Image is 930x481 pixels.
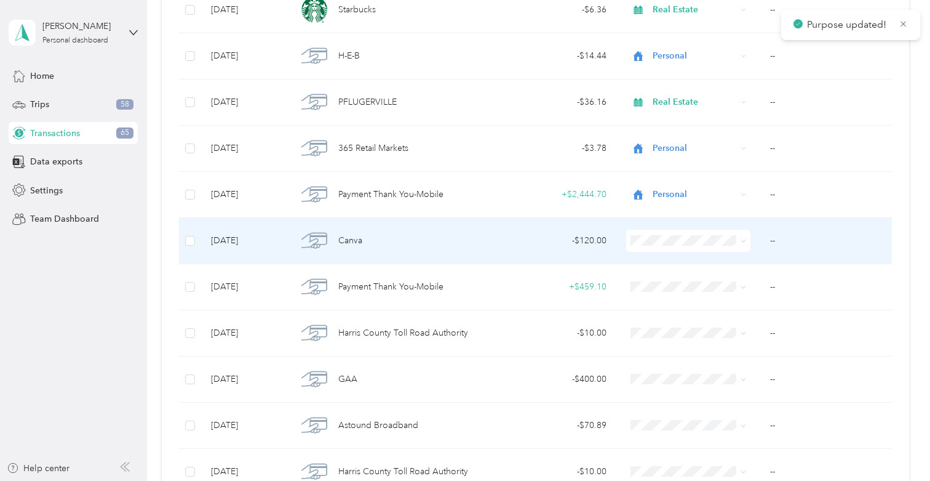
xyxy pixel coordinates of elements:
span: Data exports [30,155,82,168]
td: -- [760,357,897,403]
td: [DATE] [201,79,287,126]
td: [DATE] [201,172,287,218]
div: - $3.78 [503,142,607,155]
span: GAA [338,373,357,386]
img: Harris County Toll Road Authority [301,320,327,346]
div: - $120.00 [503,234,607,248]
td: -- [760,310,897,357]
span: Real Estate [653,95,737,109]
span: Payment Thank You-Mobile [338,280,443,294]
td: [DATE] [201,218,287,264]
td: [DATE] [201,310,287,357]
span: Starbucks [338,3,376,17]
span: 58 [116,99,133,110]
img: Payment Thank You-Mobile [301,182,327,208]
td: -- [760,33,897,79]
td: [DATE] [201,126,287,172]
td: -- [760,264,897,310]
span: Harris County Toll Road Authority [338,465,468,479]
td: -- [760,403,897,449]
div: - $400.00 [503,373,607,386]
span: Trips [30,98,49,111]
span: Personal [653,49,737,63]
span: Team Dashboard [30,212,99,225]
img: PFLUGERVILLE [301,89,327,115]
span: Home [30,70,54,83]
span: Astound Broadband [338,419,418,432]
td: -- [760,172,897,218]
span: Settings [30,184,63,197]
td: [DATE] [201,33,287,79]
span: Payment Thank You-Mobile [338,188,443,201]
td: -- [760,79,897,126]
span: Personal [653,142,737,155]
img: Canva [301,228,327,254]
span: Canva [338,234,362,248]
img: Payment Thank You-Mobile [301,274,327,300]
span: Real Estate [653,3,737,17]
div: - $10.00 [503,326,607,340]
div: + $459.10 [503,280,607,294]
td: -- [760,126,897,172]
div: + $2,444.70 [503,188,607,201]
span: 65 [116,127,133,139]
iframe: Everlance-gr Chat Button Frame [861,412,930,481]
div: - $70.89 [503,419,607,432]
span: Harris County Toll Road Authority [338,326,468,340]
span: Transactions [30,127,80,140]
div: [PERSON_NAME] [42,20,119,33]
td: [DATE] [201,357,287,403]
img: 365 Retail Markets [301,135,327,161]
td: -- [760,218,897,264]
p: Purpose updated! [807,17,889,33]
div: - $36.16 [503,95,607,109]
span: H-E-B [338,49,360,63]
div: Personal dashboard [42,37,108,44]
button: Help center [7,462,70,475]
img: GAA [301,366,327,392]
td: [DATE] [201,264,287,310]
div: - $14.44 [503,49,607,63]
span: PFLUGERVILLE [338,95,397,109]
img: H-E-B [301,43,327,69]
div: - $10.00 [503,465,607,479]
div: - $6.36 [503,3,607,17]
span: 365 Retail Markets [338,142,408,155]
span: Personal [653,188,737,201]
img: Astound Broadband [301,413,327,439]
td: [DATE] [201,403,287,449]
